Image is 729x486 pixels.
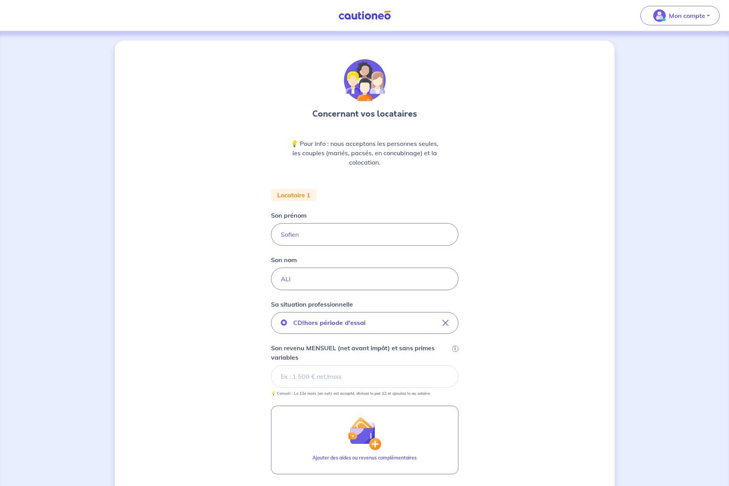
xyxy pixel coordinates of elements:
p: 💡 Conseil : Le 13e mois (en net) est accepté, divisez le par 12 et ajoutez le au salaire [271,391,430,396]
button: CDIhors période d'essai [271,312,458,334]
div: Locataire 1 [271,189,317,201]
img: Cautioneo [335,11,394,20]
input: Doe [271,268,458,290]
p: 💡 Pour info : nous acceptons les personnes seules, les couples (mariés, pacsés, en concubinage) e... [290,139,440,167]
p: Son revenu MENSUEL (net avant impôt) et sans primes variables [271,343,451,362]
p: Ajouter des aides ou revenus complémentaires [312,454,417,461]
strong: hors période d'essai [304,319,365,326]
button: illu_wallet.svgAjouter des aides ou revenus complémentaires [271,406,458,474]
img: illu_account_valid_menu.svg [653,9,666,22]
img: illu_tenants.svg [344,59,386,101]
span: i [452,346,458,352]
input: John [271,223,458,246]
input: Ex : 1 500 € net/mois [271,365,458,388]
img: illu_wallet.svg [348,417,381,450]
p: Mon compte [669,11,705,20]
h3: Concernant vos locataires [312,108,417,120]
p: Sa situation professionnelle [271,300,353,309]
p: Son nom [271,255,297,264]
p: CDI [293,318,365,327]
button: illu_account_valid_menu.svgMon compte [640,6,720,25]
p: Son prénom [271,211,307,220]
